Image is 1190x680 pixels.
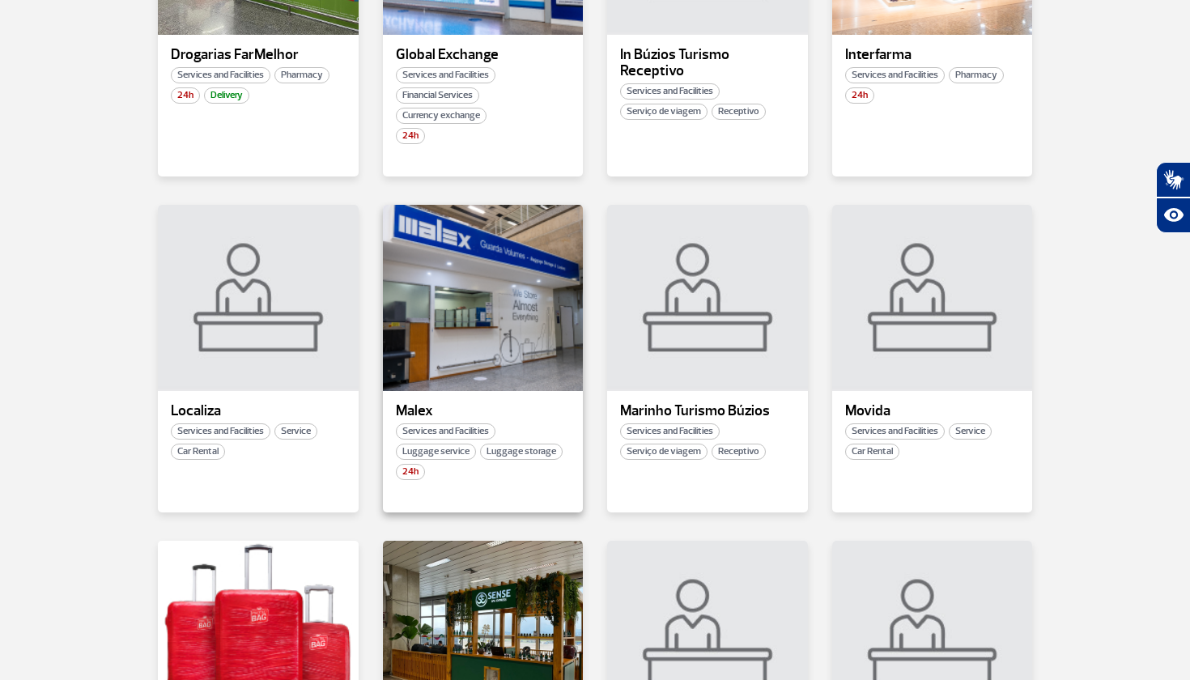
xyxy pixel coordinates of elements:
[171,47,346,63] p: Drogarias FarMelhor
[712,104,766,120] span: Receptivo
[396,444,476,460] span: Luggage service
[396,87,479,104] span: Financial Services
[171,423,270,440] span: Services and Facilities
[396,464,425,480] span: 24h
[620,403,795,419] p: Marinho Turismo Búzios
[620,444,708,460] span: Serviço de viagem
[396,47,571,63] p: Global Exchange
[620,104,708,120] span: Serviço de viagem
[620,423,720,440] span: Services and Facilities
[1156,198,1190,233] button: Abrir recursos assistivos.
[396,403,571,419] p: Malex
[845,87,874,104] span: 24h
[712,444,766,460] span: Receptivo
[845,423,945,440] span: Services and Facilities
[274,423,317,440] span: Service
[620,47,795,79] p: In Búzios Turismo Receptivo
[845,403,1020,419] p: Movida
[396,423,495,440] span: Services and Facilities
[396,128,425,144] span: 24h
[171,444,225,460] span: Car Rental
[396,108,487,124] span: Currency exchange
[396,67,495,83] span: Services and Facilities
[845,67,945,83] span: Services and Facilities
[1156,162,1190,198] button: Abrir tradutor de língua de sinais.
[171,403,346,419] p: Localiza
[845,444,899,460] span: Car Rental
[949,423,992,440] span: Service
[1156,162,1190,233] div: Plugin de acessibilidade da Hand Talk.
[480,444,563,460] span: Luggage storage
[274,67,329,83] span: Pharmacy
[171,87,200,104] span: 24h
[845,47,1020,63] p: Interfarma
[204,87,249,104] span: Delivery
[620,83,720,100] span: Services and Facilities
[949,67,1004,83] span: Pharmacy
[171,67,270,83] span: Services and Facilities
